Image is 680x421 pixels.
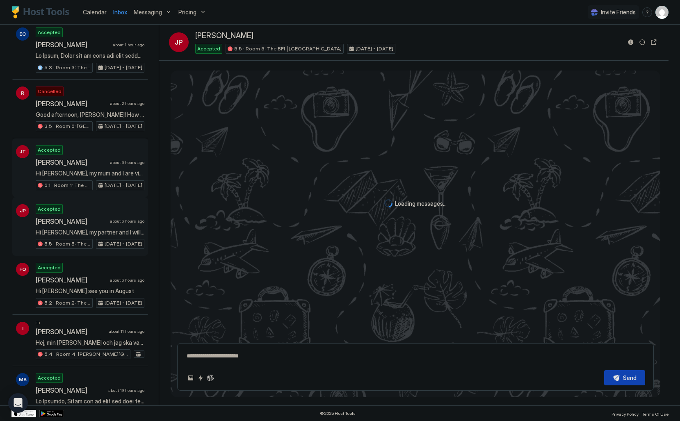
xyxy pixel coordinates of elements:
span: [PERSON_NAME] [36,100,107,108]
span: about 11 hours ago [109,329,144,334]
span: Good afternoon, [PERSON_NAME]! How are you? I’m [PERSON_NAME] from [GEOGRAPHIC_DATA]—I’ll be trav... [36,111,144,118]
button: Sync reservation [637,37,647,47]
div: loading [384,199,392,207]
a: Inbox [113,8,127,16]
span: Invite Friends [601,9,636,16]
span: MB [19,376,27,383]
span: © 2025 Host Tools [320,411,356,416]
span: [PERSON_NAME] [36,41,110,49]
span: [DATE] - [DATE] [105,123,142,130]
span: EC [19,30,26,38]
span: Terms Of Use [642,412,669,416]
span: [DATE] - [DATE] [105,182,142,189]
span: Lo Ipsum, Dolor sit am cons adi elit seddoei! Te'in utlabor et dolo mag al Enimad. Mi veni qui no... [36,52,144,59]
span: 5.4 · Room 4: [PERSON_NAME][GEOGRAPHIC_DATA] | Large room | [PERSON_NAME] [44,350,128,358]
span: about 1 hour ago [113,42,144,48]
span: [DATE] - [DATE] [105,299,142,307]
span: Calendar [83,9,107,16]
span: about 6 hours ago [110,160,144,165]
span: R [21,89,24,97]
span: Hi [PERSON_NAME], my mum and I are visiting [GEOGRAPHIC_DATA] for the first time and we thought y... [36,170,144,177]
span: I [22,325,23,332]
button: Send [604,370,645,385]
span: [DATE] - [DATE] [105,240,142,248]
span: Lo Ipsumdo, Sitam con ad elit sed doei tempori! Ut'la etdolor ma aliq eni ad Minimv. Qu nost exe ... [36,398,144,405]
span: [PERSON_NAME] [36,276,107,284]
span: Hej, min [PERSON_NAME] och jag ska vara i [GEOGRAPHIC_DATA] för att [PERSON_NAME] annat [PERSON_N... [36,339,144,346]
span: 5.5 · Room 5: The BFI | [GEOGRAPHIC_DATA] [234,45,342,52]
span: Privacy Policy [612,412,639,416]
span: 5.1 · Room 1: The Sixties | Ground floor | [GEOGRAPHIC_DATA] [44,182,91,189]
span: [DATE] - [DATE] [356,45,393,52]
button: Open reservation [649,37,659,47]
a: Google Play Store [39,410,64,417]
span: [PERSON_NAME] [195,31,253,41]
button: Upload image [186,373,196,383]
span: Messaging [134,9,162,16]
span: Accepted [197,45,220,52]
span: [DATE] - [DATE] [105,64,142,71]
span: about 6 hours ago [110,218,144,224]
a: Privacy Policy [612,409,639,418]
span: Accepted [38,264,61,271]
a: Terms Of Use [642,409,669,418]
span: Inbox [113,9,127,16]
div: User profile [655,6,669,19]
a: App Store [11,410,36,417]
a: Calendar [83,8,107,16]
span: [PERSON_NAME] [36,328,105,336]
span: Accepted [38,29,61,36]
span: Accepted [38,146,61,154]
span: JP [175,37,183,47]
div: Open Intercom Messenger [8,393,28,413]
span: Accepted [38,205,61,213]
span: Accepted [38,374,61,382]
span: about 2 hours ago [110,101,144,106]
span: 5.3 · Room 3: The Colours | Master bedroom | [GEOGRAPHIC_DATA] [44,64,91,71]
button: Reservation information [626,37,636,47]
span: [PERSON_NAME] [36,158,107,166]
span: Pricing [178,9,196,16]
span: [PERSON_NAME] [36,217,107,225]
span: about 6 hours ago [110,278,144,283]
span: 5.5 · Room 5: The BFI | [GEOGRAPHIC_DATA] [44,240,91,248]
a: Host Tools Logo [11,6,73,18]
span: JT [19,148,26,155]
span: about 19 hours ago [108,388,144,393]
button: Quick reply [196,373,205,383]
span: JP [20,207,26,214]
span: Hi [PERSON_NAME] see you in August [36,287,144,295]
span: Loading messages... [395,200,447,207]
span: Cancelled [38,88,62,95]
div: menu [642,7,652,17]
span: [PERSON_NAME] [36,386,105,394]
span: 3.5 · Room 5: [GEOGRAPHIC_DATA] | [GEOGRAPHIC_DATA] [44,123,91,130]
span: FQ [19,266,26,273]
span: Hi [PERSON_NAME], my partner and I will be visiting the [GEOGRAPHIC_DATA] over the weekend and wo... [36,229,144,236]
div: Send [623,373,637,382]
span: 5.2 · Room 2: The Barbican | Ground floor | [GEOGRAPHIC_DATA] [44,299,91,307]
